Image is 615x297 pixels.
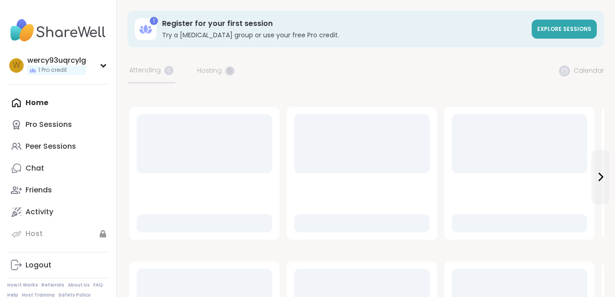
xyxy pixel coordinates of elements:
[25,207,53,217] div: Activity
[7,201,109,223] a: Activity
[27,55,86,65] div: wercy93uqrcylg
[25,163,44,173] div: Chat
[25,120,72,130] div: Pro Sessions
[38,66,67,74] span: 1 Pro credit
[7,223,109,245] a: Host
[7,179,109,201] a: Friends
[68,282,90,288] a: About Us
[25,185,52,195] div: Friends
[93,282,103,288] a: FAQ
[150,17,158,25] div: 1
[13,60,20,71] span: w
[7,282,38,288] a: How It Works
[7,157,109,179] a: Chat
[25,260,51,270] div: Logout
[537,25,591,33] span: Explore sessions
[41,282,64,288] a: Referrals
[532,20,597,39] a: Explore sessions
[162,30,526,40] h3: Try a [MEDICAL_DATA] group or use your free Pro credit.
[7,114,109,136] a: Pro Sessions
[7,15,109,46] img: ShareWell Nav Logo
[7,254,109,276] a: Logout
[162,19,526,29] h3: Register for your first session
[7,136,109,157] a: Peer Sessions
[25,229,43,239] div: Host
[25,141,76,151] div: Peer Sessions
